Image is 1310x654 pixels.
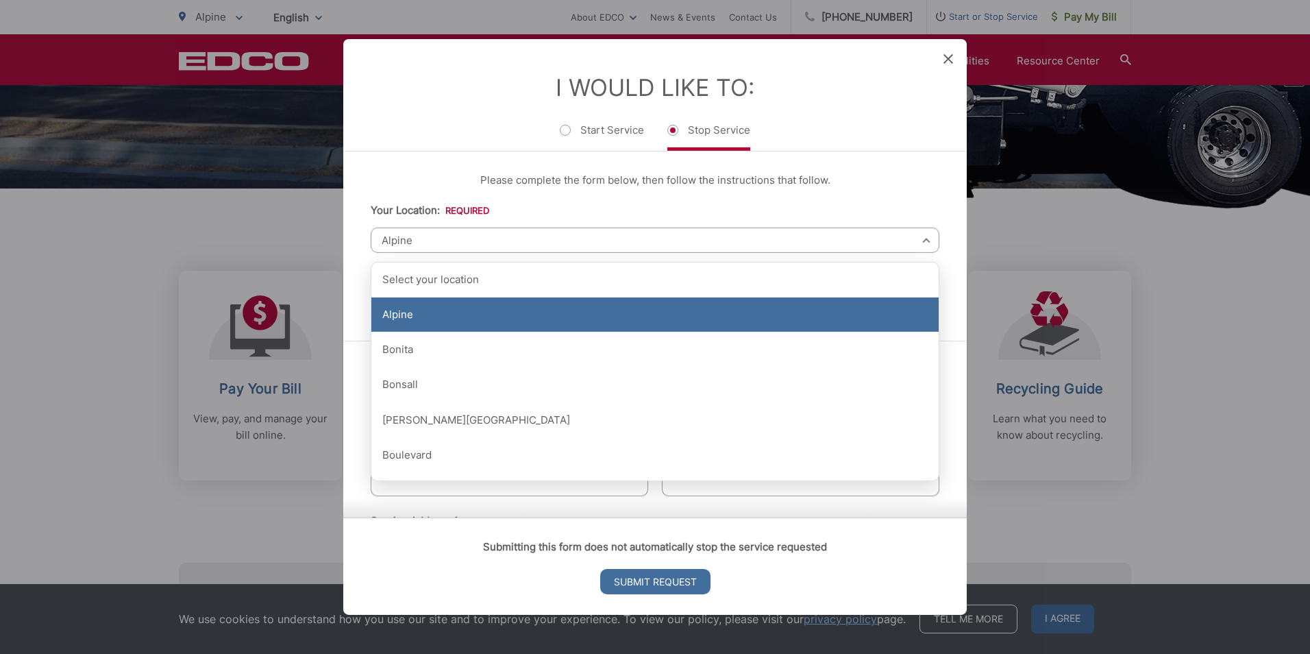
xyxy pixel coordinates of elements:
input: Submit Request [600,569,710,594]
div: Bonita [371,332,939,367]
div: Select your location [371,263,939,297]
label: Your Location: [371,204,489,217]
div: [PERSON_NAME][GEOGRAPHIC_DATA] [371,403,939,437]
div: [GEOGRAPHIC_DATA] [371,473,939,507]
p: Please complete the form below, then follow the instructions that follow. [371,172,939,189]
span: Alpine [371,228,939,253]
label: I Would Like To: [556,73,754,101]
div: Alpine [371,298,939,332]
div: Bonsall [371,367,939,402]
div: Boulevard [371,438,939,472]
label: Stop Service [667,123,750,151]
label: Start Service [560,123,644,151]
strong: Submitting this form does not automatically stop the service requested [483,540,827,553]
